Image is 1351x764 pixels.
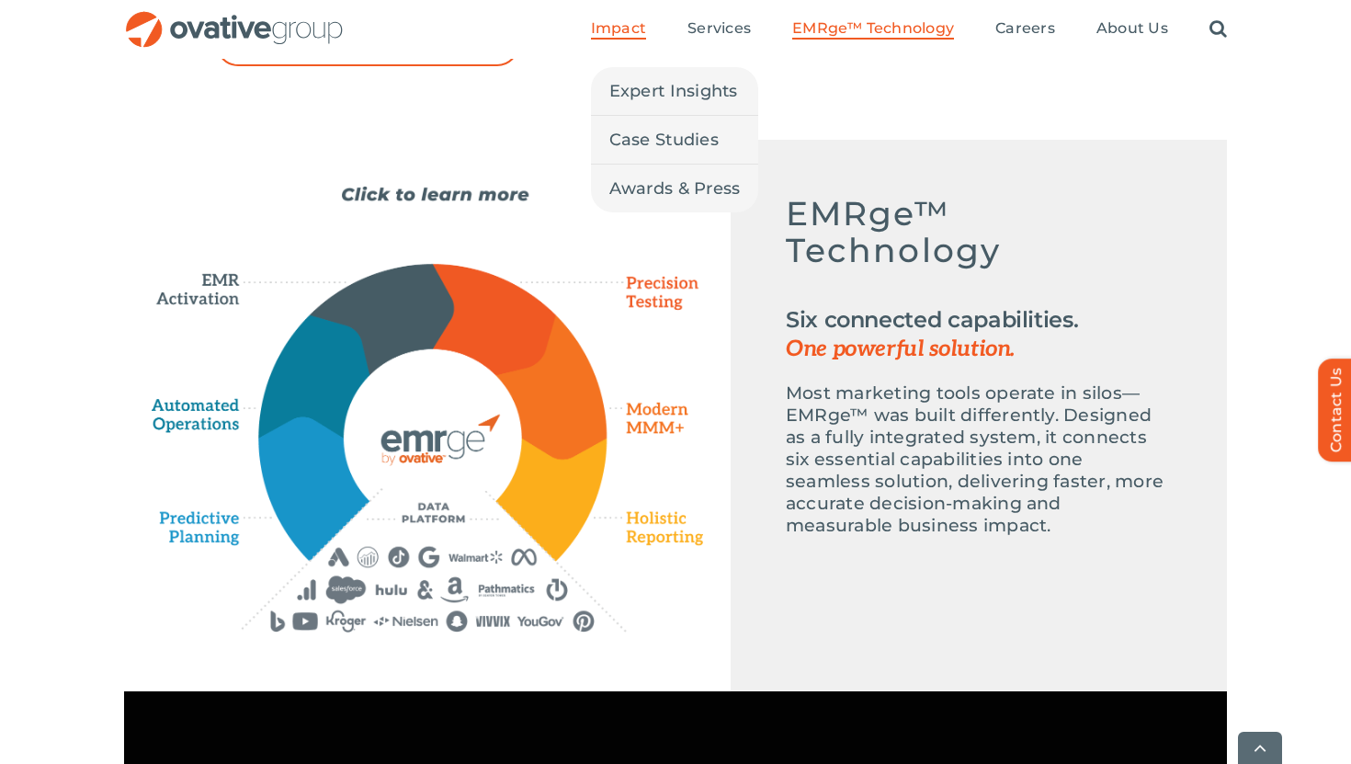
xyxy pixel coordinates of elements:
[786,382,1172,537] p: Most marketing tools operate in silos—EMRge™ was built differently. Designed as a fully integrate...
[1209,19,1227,40] a: Search
[609,393,702,448] path: Modern MMM+
[124,9,345,27] a: OG_Full_horizontal_RGB
[792,19,954,38] span: EMRge™ Technology
[609,176,741,201] span: Awards & Press
[591,67,759,115] a: Expert Insights
[259,315,371,439] path: Automated Operations
[591,19,646,38] span: Impact
[786,305,1172,364] h2: Six connected capabilities.
[995,19,1055,40] a: Careers
[591,165,759,212] a: Awards & Press
[591,19,646,40] a: Impact
[260,417,369,558] path: Predictive Planning
[152,379,247,434] path: Automated Operations
[591,116,759,164] a: Case Studies
[152,245,257,307] path: EMR Activation
[1096,19,1168,38] span: About Us
[310,264,453,372] path: EMR Activation
[497,314,607,459] path: Modern MMM+
[496,439,607,560] path: Holistic Reporting
[343,348,521,527] path: EMERGE Technology
[792,19,954,40] a: EMRge™ Technology
[995,19,1055,38] span: Careers
[616,507,704,549] path: Holistic Reporting
[786,195,1172,287] h5: EMRge™ Technology
[433,265,556,375] path: Precision Testing
[161,502,274,554] path: Predictive Planning
[1096,19,1168,40] a: About Us
[603,268,704,318] path: Precision Testing
[609,78,738,104] span: Expert Insights
[786,335,1172,364] span: One powerful solution.
[687,19,751,40] a: Services
[609,127,719,153] span: Case Studies
[687,19,751,38] span: Services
